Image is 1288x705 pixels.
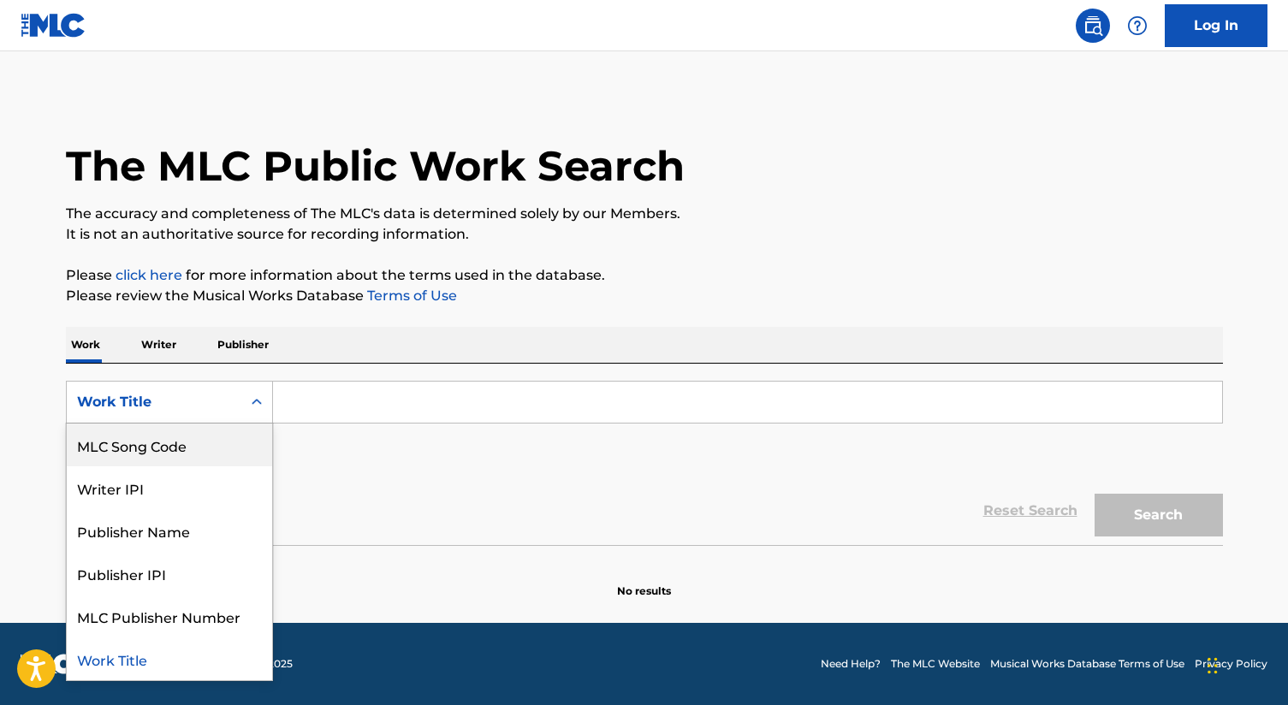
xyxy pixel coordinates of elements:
[66,327,105,363] p: Work
[1208,640,1218,691] div: Drag
[67,595,272,637] div: MLC Publisher Number
[67,552,272,595] div: Publisher IPI
[116,267,182,283] a: click here
[66,140,685,192] h1: The MLC Public Work Search
[21,654,74,674] img: logo
[1076,9,1110,43] a: Public Search
[66,224,1223,245] p: It is not an authoritative source for recording information.
[364,287,457,304] a: Terms of Use
[67,424,272,466] div: MLC Song Code
[1120,9,1154,43] div: Help
[67,509,272,552] div: Publisher Name
[21,13,86,38] img: MLC Logo
[821,656,881,672] a: Need Help?
[891,656,980,672] a: The MLC Website
[136,327,181,363] p: Writer
[66,381,1223,545] form: Search Form
[990,656,1184,672] a: Musical Works Database Terms of Use
[66,204,1223,224] p: The accuracy and completeness of The MLC's data is determined solely by our Members.
[1165,4,1267,47] a: Log In
[1127,15,1148,36] img: help
[1195,656,1267,672] a: Privacy Policy
[66,286,1223,306] p: Please review the Musical Works Database
[1083,15,1103,36] img: search
[77,392,231,412] div: Work Title
[67,466,272,509] div: Writer IPI
[66,265,1223,286] p: Please for more information about the terms used in the database.
[617,563,671,599] p: No results
[212,327,274,363] p: Publisher
[1202,623,1288,705] iframe: Chat Widget
[67,637,272,680] div: Work Title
